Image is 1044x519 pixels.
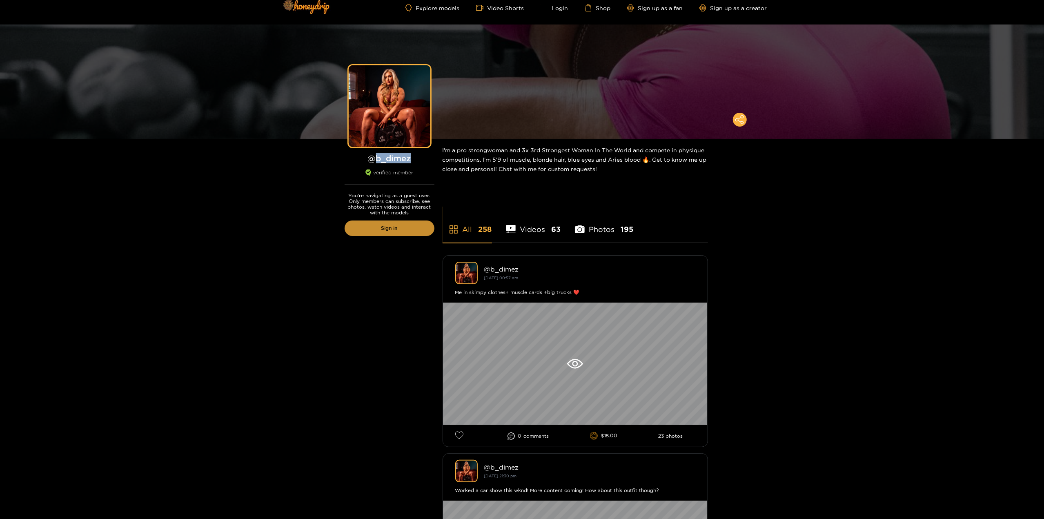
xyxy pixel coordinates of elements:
a: Sign in [345,221,434,236]
img: b_dimez [455,460,478,482]
small: [DATE] 21:30 pm [484,474,517,478]
span: appstore [449,225,459,234]
div: Me in skimpy clothes+ muscle cards +big trucks ❤️ [455,288,695,296]
a: Explore models [405,4,459,11]
li: Photos [575,206,633,243]
div: @ b_dimez [484,463,695,471]
p: You're navigating as a guest user. Only members can subscribe, see photos, watch videos and inter... [345,193,434,216]
span: 258 [479,224,492,234]
span: 195 [621,224,633,234]
a: Sign up as a creator [699,4,767,11]
li: Videos [506,206,561,243]
li: 0 [508,432,549,440]
img: b_dimez [455,262,478,284]
h1: @ b_dimez [345,153,434,163]
a: Sign up as a fan [627,4,683,11]
div: @ b_dimez [484,265,695,273]
span: comment s [524,433,549,439]
a: Video Shorts [476,4,524,11]
a: Login [541,4,568,11]
small: [DATE] 00:57 am [484,276,519,280]
div: verified member [345,169,434,185]
div: Worked a car show this wknd! More content coming! How about this outfit though? [455,486,695,494]
span: video-camera [476,4,487,11]
span: 63 [551,224,561,234]
li: All [443,206,492,243]
li: 23 photos [658,433,683,439]
div: I'm a pro strongwoman and 3x 3rd Strongest Woman In The World and compete in physique competition... [443,139,708,180]
a: Shop [585,4,611,11]
li: $15.00 [590,432,618,440]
